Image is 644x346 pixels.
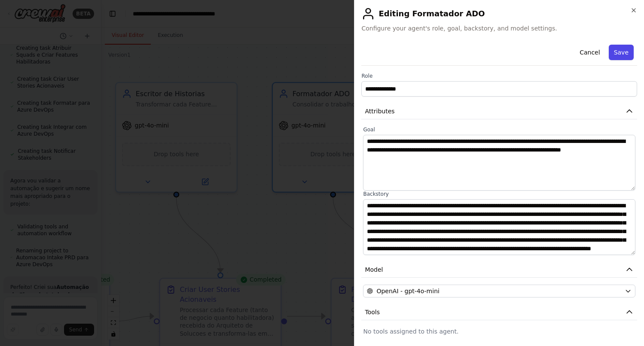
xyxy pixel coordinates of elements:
[365,265,383,274] span: Model
[363,327,635,336] p: No tools assigned to this agent.
[361,73,637,79] label: Role
[363,126,635,133] label: Goal
[574,45,605,60] button: Cancel
[361,304,637,320] button: Tools
[361,24,637,33] span: Configure your agent's role, goal, backstory, and model settings.
[365,308,380,316] span: Tools
[361,7,637,21] h2: Editing Formatador ADO
[361,262,637,278] button: Model
[363,285,635,297] button: OpenAI - gpt-4o-mini
[365,107,394,115] span: Attributes
[361,103,637,119] button: Attributes
[609,45,634,60] button: Save
[363,191,635,197] label: Backstory
[376,287,439,295] span: OpenAI - gpt-4o-mini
